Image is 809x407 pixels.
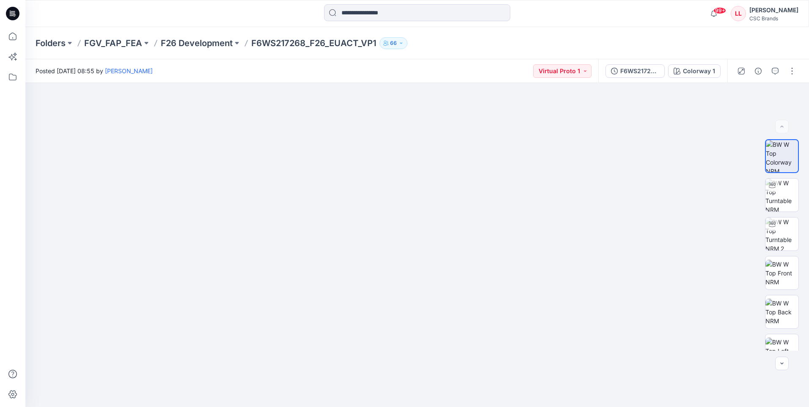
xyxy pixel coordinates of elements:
button: F6WS217268_F26_EUACT_VP1 [605,64,665,78]
div: F6WS217268_F26_EUACT_VP1 [620,66,659,76]
div: Colorway 1 [683,66,715,76]
img: BW W Top Turntable NRM [765,179,798,212]
button: Colorway 1 [668,64,721,78]
p: F6WS217268_F26_EUACT_VP1 [251,37,376,49]
button: Details [751,64,765,78]
p: 66 [390,38,397,48]
a: FGV_FAP_FEA [84,37,142,49]
a: Folders [36,37,66,49]
img: BW W Top Turntable NRM 2 [765,217,798,250]
div: CSC Brands [749,15,798,22]
img: BW W Top Left NRM [765,338,798,364]
a: [PERSON_NAME] [105,67,153,74]
img: BW W Top Colorway NRM [766,140,798,172]
a: F26 Development [161,37,233,49]
button: 66 [380,37,407,49]
img: BW W Top Back NRM [765,299,798,325]
span: 99+ [713,7,726,14]
div: LL [731,6,746,21]
img: BW W Top Front NRM [765,260,798,286]
div: [PERSON_NAME] [749,5,798,15]
span: Posted [DATE] 08:55 by [36,66,153,75]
